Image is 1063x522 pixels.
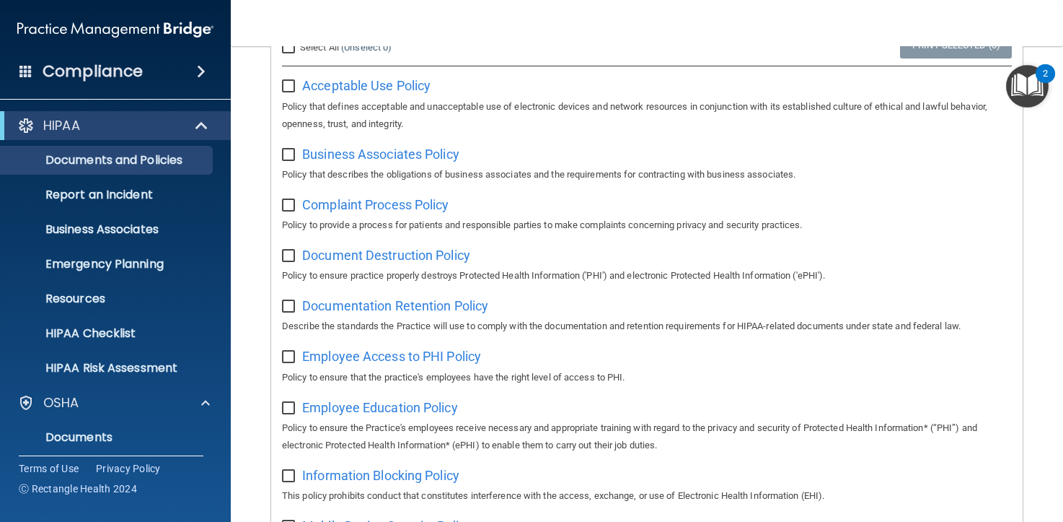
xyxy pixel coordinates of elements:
div: 2 [1043,74,1048,92]
span: Employee Education Policy [302,400,458,415]
span: Information Blocking Policy [302,468,459,483]
a: (Unselect 0) [341,42,392,53]
span: Business Associates Policy [302,147,459,162]
span: Documentation Retention Policy [302,298,488,313]
span: Ⓒ Rectangle Health 2024 [19,482,137,496]
p: OSHA [43,394,79,412]
span: Document Destruction Policy [302,248,470,263]
p: Business Associates [9,222,206,237]
p: Emergency Planning [9,257,206,271]
a: Privacy Policy [96,461,161,476]
p: Policy that defines acceptable and unacceptable use of electronic devices and network resources i... [282,98,1012,133]
span: Select All [300,42,339,53]
h4: Compliance [43,61,143,82]
p: Policy to ensure the Practice's employees receive necessary and appropriate training with regard ... [282,419,1012,454]
p: Policy to ensure practice properly destroys Protected Health Information ('PHI') and electronic P... [282,267,1012,284]
p: This policy prohibits conduct that constitutes interference with the access, exchange, or use of ... [282,487,1012,505]
a: OSHA [17,394,210,412]
p: Describe the standards the Practice will use to comply with the documentation and retention requi... [282,318,1012,335]
img: PMB logo [17,15,213,44]
p: Documents [9,430,206,445]
a: Terms of Use [19,461,79,476]
p: Resources [9,292,206,306]
p: HIPAA [43,117,80,134]
p: Policy that describes the obligations of business associates and the requirements for contracting... [282,166,1012,183]
a: HIPAA [17,117,209,134]
p: HIPAA Risk Assessment [9,361,206,375]
span: Employee Access to PHI Policy [302,349,481,364]
p: HIPAA Checklist [9,326,206,341]
p: Policy to ensure that the practice's employees have the right level of access to PHI. [282,369,1012,386]
span: Complaint Process Policy [302,197,449,212]
p: Report an Incident [9,188,206,202]
p: Policy to provide a process for patients and responsible parties to make complaints concerning pr... [282,217,1012,234]
button: Open Resource Center, 2 new notifications [1006,65,1049,108]
p: Documents and Policies [9,153,206,168]
span: Acceptable Use Policy [302,78,431,93]
input: Select All (Unselect 0) [282,42,299,53]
